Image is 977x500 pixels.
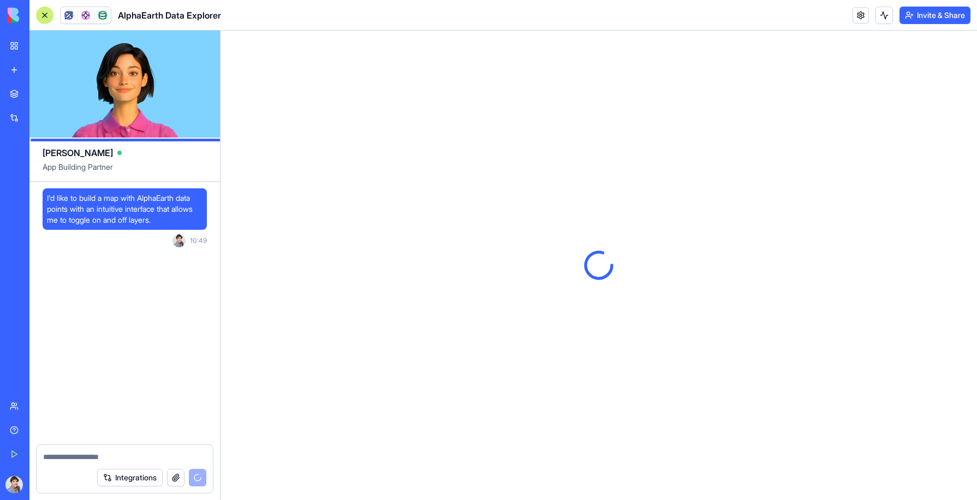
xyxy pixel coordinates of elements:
[97,469,163,486] button: Integrations
[43,146,113,159] span: [PERSON_NAME]
[5,476,23,493] img: ACg8ocLFHPhL6gHIWRGJBomJHY9KObvnaRmGEdFpDHTfGGBiaN8xqQM=s96-c
[190,236,207,245] span: 10:49
[118,9,221,22] span: AlphaEarth Data Explorer
[43,162,207,181] span: App Building Partner
[8,8,75,23] img: logo
[172,234,186,247] img: ACg8ocLFHPhL6gHIWRGJBomJHY9KObvnaRmGEdFpDHTfGGBiaN8xqQM=s96-c
[899,7,970,24] button: Invite & Share
[47,193,202,225] span: I'd like to build a map with AlphaEarth data points with an intuitive interface that allows me to...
